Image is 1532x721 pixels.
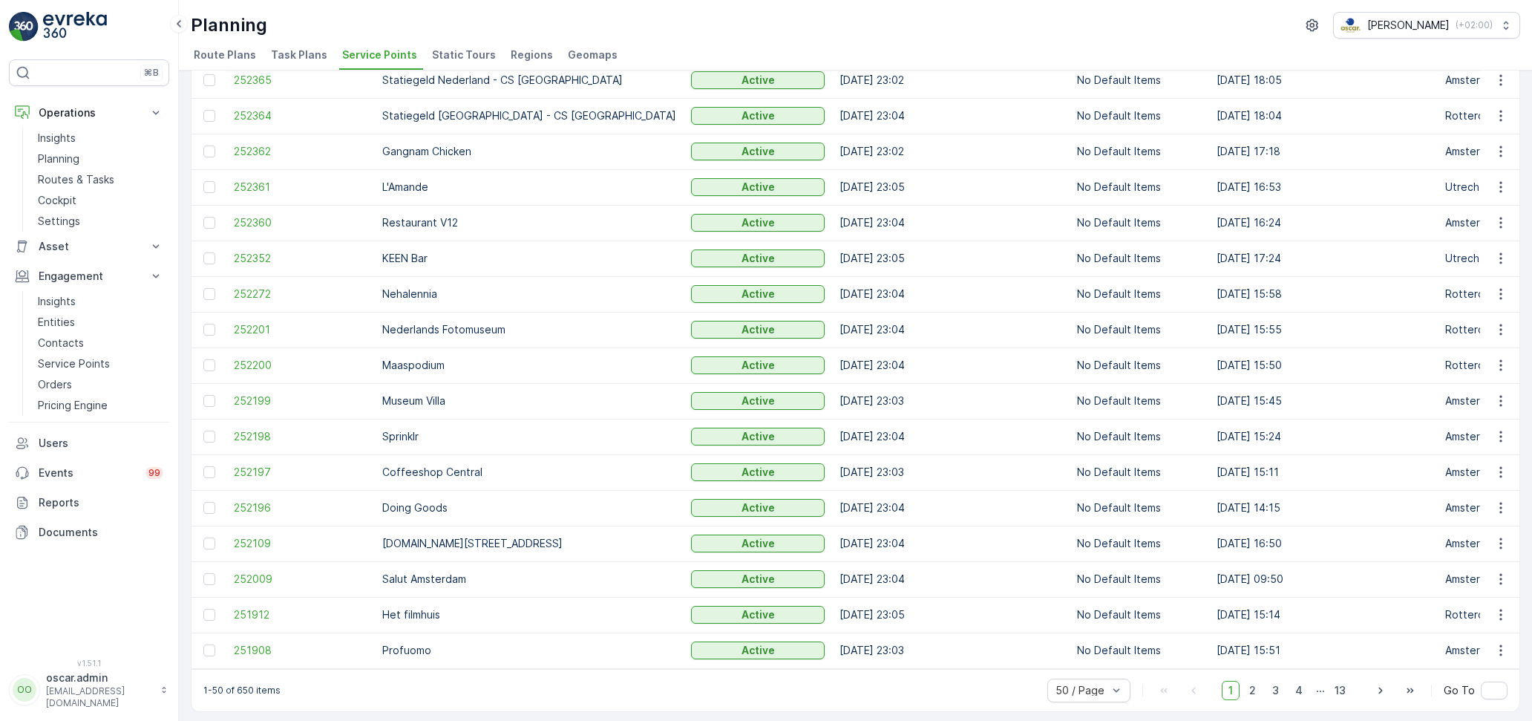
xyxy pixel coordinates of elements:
td: [DATE] 15:14 [1209,597,1438,633]
img: logo_light-DOdMpM7g.png [43,12,107,42]
p: Entities [38,315,75,330]
p: No Default Items [1077,180,1193,195]
span: 252201 [234,322,367,337]
button: Active [691,143,825,160]
a: 252360 [234,215,367,230]
p: Planning [191,13,267,37]
button: Active [691,570,825,588]
td: [DATE] 16:50 [1209,526,1438,561]
td: [DATE] 16:24 [1209,205,1438,241]
span: Regions [511,48,553,62]
p: No Default Items [1077,215,1193,230]
td: [DATE] 23:04 [832,419,1061,454]
a: Routes & Tasks [32,169,169,190]
p: Nehalennia [382,287,676,301]
span: v 1.51.1 [9,659,169,668]
p: Active [742,536,775,551]
a: Service Points [32,353,169,374]
div: Toggle Row Selected [203,288,215,300]
a: 252352 [234,251,367,266]
span: 252361 [234,180,367,195]
td: [DATE] 23:04 [832,348,1061,383]
p: Insights [38,294,76,309]
span: Static Tours [432,48,496,62]
td: [DATE] 23:04 [832,276,1061,312]
p: Service Points [38,356,110,371]
button: Active [691,642,825,659]
p: ( +02:00 ) [1456,19,1493,31]
p: Reports [39,495,163,510]
p: Nederlands Fotomuseum [382,322,676,337]
span: 252272 [234,287,367,301]
p: Active [742,465,775,480]
td: [DATE] 23:04 [832,98,1061,134]
a: 252197 [234,465,367,480]
img: basis-logo_rgb2x.png [1340,17,1361,33]
div: Toggle Row Selected [203,252,215,264]
span: 252365 [234,73,367,88]
button: Active [691,392,825,410]
td: [DATE] 23:03 [832,633,1061,668]
a: 252200 [234,358,367,373]
a: 252009 [234,572,367,587]
p: No Default Items [1077,322,1193,337]
p: Active [742,180,775,195]
p: Settings [38,214,80,229]
p: Planning [38,151,79,166]
div: Toggle Row Selected [203,431,215,443]
td: [DATE] 23:04 [832,561,1061,597]
p: No Default Items [1077,536,1193,551]
div: Toggle Row Selected [203,324,215,336]
p: No Default Items [1077,73,1193,88]
a: 251908 [234,643,367,658]
td: [DATE] 09:50 [1209,561,1438,597]
a: 251912 [234,607,367,622]
p: oscar.admin [46,671,153,685]
p: Operations [39,105,140,120]
a: Planning [32,149,169,169]
a: 252109 [234,536,367,551]
p: KEEN Bar [382,251,676,266]
p: Statiegeld [GEOGRAPHIC_DATA] - CS [GEOGRAPHIC_DATA] [382,108,676,123]
a: 252364 [234,108,367,123]
img: logo [9,12,39,42]
button: Active [691,606,825,624]
button: Operations [9,98,169,128]
button: Active [691,463,825,481]
a: Orders [32,374,169,395]
p: No Default Items [1077,251,1193,266]
p: Active [742,287,775,301]
div: Toggle Row Selected [203,146,215,157]
button: Active [691,321,825,339]
div: Toggle Row Selected [203,502,215,514]
td: [DATE] 15:24 [1209,419,1438,454]
span: 4 [1289,681,1309,700]
p: Active [742,108,775,123]
a: Contacts [32,333,169,353]
button: Active [691,535,825,552]
p: Active [742,394,775,408]
a: Insights [32,291,169,312]
p: Orders [38,377,72,392]
td: [DATE] 23:05 [832,597,1061,633]
span: Task Plans [271,48,327,62]
td: [DATE] 15:51 [1209,633,1438,668]
p: No Default Items [1077,429,1193,444]
td: [DATE] 17:18 [1209,134,1438,169]
p: Active [742,144,775,159]
p: Maaspodium [382,358,676,373]
p: 1-50 of 650 items [203,685,281,696]
p: No Default Items [1077,465,1193,480]
button: OOoscar.admin[EMAIL_ADDRESS][DOMAIN_NAME] [9,671,169,709]
a: Documents [9,518,169,547]
p: Documents [39,525,163,540]
div: Toggle Row Selected [203,181,215,193]
span: 252198 [234,429,367,444]
div: Toggle Row Selected [203,359,215,371]
button: Active [691,178,825,196]
span: 13 [1328,681,1352,700]
p: [EMAIL_ADDRESS][DOMAIN_NAME] [46,685,153,709]
td: [DATE] 23:05 [832,169,1061,205]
